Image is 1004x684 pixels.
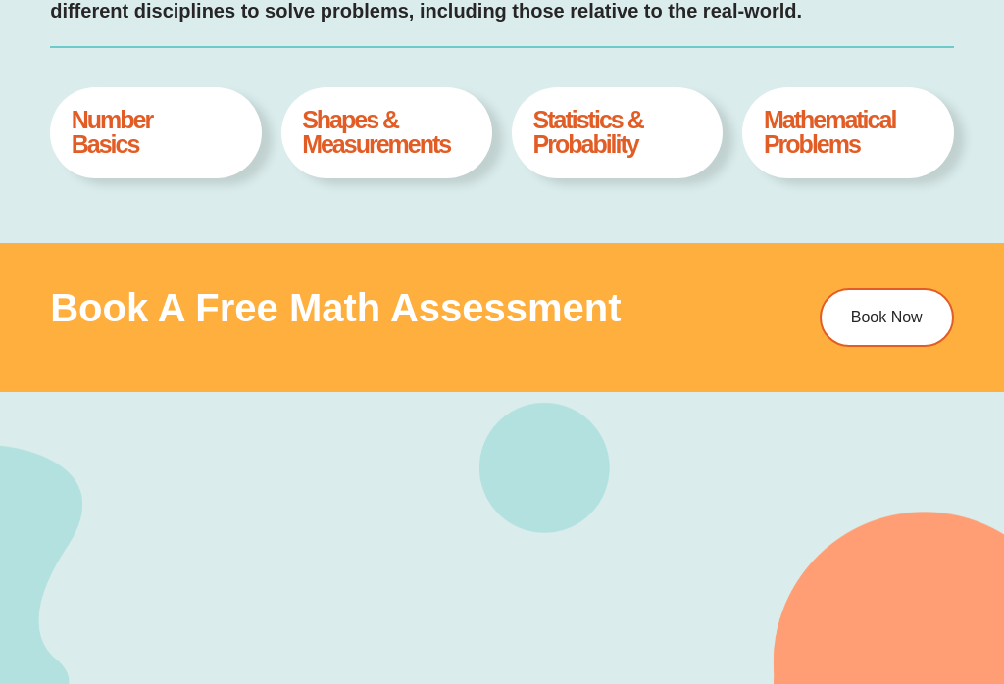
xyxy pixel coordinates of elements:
[50,289,724,328] h3: Book a Free Math Assessment
[533,109,702,158] h4: Statistics & Probability
[302,109,471,158] h4: Shapes & Measurements
[764,109,932,158] h4: Mathematical Problems
[820,289,954,348] a: Book Now
[668,463,1004,684] iframe: Chat Widget
[851,311,923,326] span: Book Now
[72,109,240,158] h4: Number Basics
